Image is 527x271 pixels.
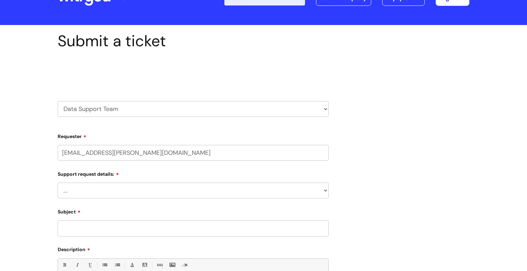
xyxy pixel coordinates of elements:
[168,261,176,269] a: Insert Image...
[60,261,69,269] a: Bold (Ctrl-B)
[140,261,149,269] a: Back Color
[58,244,329,252] label: Description
[85,261,94,269] a: Underline(Ctrl-U)
[58,207,329,215] label: Subject
[100,261,109,269] a: • Unordered List (Ctrl-Shift-7)
[58,145,329,161] input: Email
[128,261,136,269] a: Font Color
[113,261,121,269] a: 1. Ordered List (Ctrl-Shift-8)
[58,66,329,79] h2: Select issue type
[73,261,81,269] a: Italic (Ctrl-I)
[58,32,329,50] h1: Submit a ticket
[180,261,189,269] a: Remove formatting (Ctrl-\)
[58,131,329,139] label: Requester
[155,261,164,269] a: Link
[58,169,329,177] label: Support request details:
